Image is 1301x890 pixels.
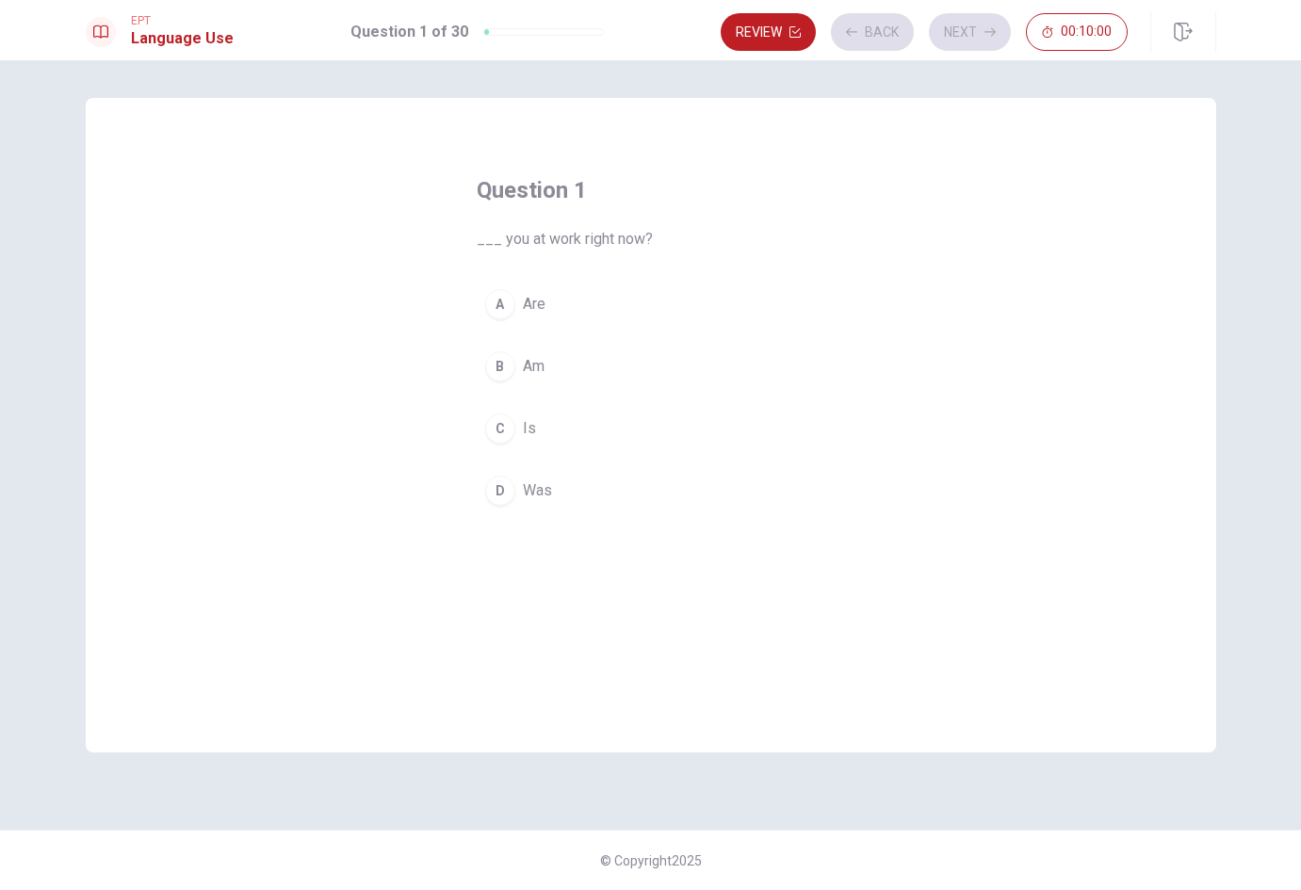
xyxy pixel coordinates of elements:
[477,405,825,452] button: CIs
[485,476,515,506] div: D
[131,14,234,27] span: EPT
[1061,24,1112,40] span: 00:10:00
[1026,13,1128,51] button: 00:10:00
[721,13,816,51] button: Review
[485,351,515,381] div: B
[477,467,825,514] button: DWas
[477,281,825,328] button: AAre
[131,27,234,50] h1: Language Use
[523,293,545,316] span: Are
[477,343,825,390] button: BAm
[477,228,825,251] span: ___ you at work right now?
[350,21,468,43] h1: Question 1 of 30
[523,479,552,502] span: Was
[477,175,825,205] h4: Question 1
[523,417,536,440] span: Is
[523,355,545,378] span: Am
[600,853,702,868] span: © Copyright 2025
[485,413,515,444] div: C
[485,289,515,319] div: A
